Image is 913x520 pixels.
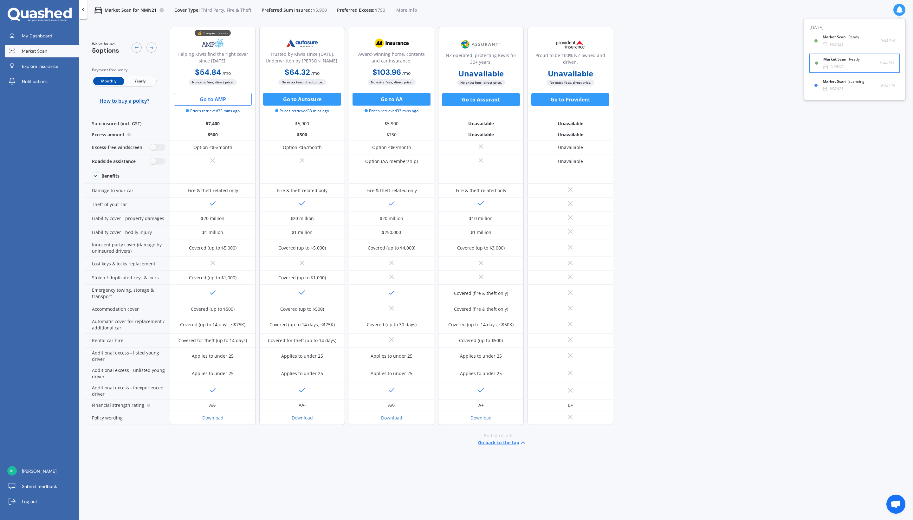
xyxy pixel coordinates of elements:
[547,80,594,86] span: No extra fees, direct price.
[290,215,314,222] div: $20 million
[191,306,235,312] div: Covered (up to $500)
[265,51,340,67] div: Trusted by Kiwis since [DATE]. Underwritten by [PERSON_NAME].
[170,129,256,140] div: $500
[22,468,56,474] span: [PERSON_NAME]
[848,35,859,39] div: Ready
[84,316,170,334] div: Automatic cover for replacement / additional car
[367,322,417,328] div: Covered (up to 30 days)
[548,70,593,77] b: Unavailable
[349,129,434,140] div: $750
[223,70,231,76] span: / mo
[84,271,170,285] div: Stolen / duplicated keys & locks
[84,211,170,225] div: Liability cover - property damages
[22,63,58,69] span: Explore insurance
[381,415,402,421] a: Download
[193,144,232,151] div: Option <$5/month
[285,67,310,77] b: $64.32
[368,79,416,85] span: No extra fees, direct price.
[292,229,313,236] div: $1 million
[459,337,503,344] div: Covered (up to $500)
[454,290,508,296] div: Covered (fire & theft only)
[568,402,573,408] div: B+
[5,495,79,508] a: Log out
[84,154,170,168] div: Roadside assistance
[92,41,119,47] span: We've found
[192,353,234,359] div: Applies to under 25
[22,48,47,54] span: Market Scan
[458,70,504,77] b: Unavailable
[84,382,170,400] div: Additional excess - inexperienced driver
[830,42,844,47] div: NMN21
[105,7,157,13] p: Market Scan for NMN21
[280,306,324,312] div: Covered (up to $500)
[823,57,849,62] b: Market Scan
[84,239,170,257] div: Innocent party cover (damage by uninsured drivers)
[259,129,345,140] div: $500
[444,52,518,68] div: NZ operated; protecting Kiwis for 30+ years.
[174,7,200,13] span: Cover Type:
[101,173,120,179] div: Benefits
[278,79,326,85] span: No extra fees, direct price.
[5,60,79,73] a: Explore insurance
[558,144,583,151] div: Unavailable
[457,245,505,251] div: Covered (up to $3,000)
[372,67,401,77] b: $103.96
[275,108,329,114] span: Prices retrieved 33 mins ago
[292,415,313,421] a: Download
[886,495,905,514] div: Open chat
[22,33,52,39] span: My Dashboard
[189,79,237,85] span: No extra fees, direct price.
[558,158,583,165] div: Unavailable
[84,285,170,302] div: Emergency towing, storage & transport
[195,30,231,36] div: 💰 Cheapest option
[281,353,323,359] div: Applies to under 25
[823,35,848,39] b: Market Scan
[402,70,411,76] span: / mo
[84,400,170,411] div: Financial strength rating
[368,245,415,251] div: Covered (up to $4,000)
[22,78,48,85] span: Notifications
[396,7,417,13] span: More info
[84,365,170,382] div: Additional excess - unlisted young driver
[281,370,323,377] div: Applies to under 25
[470,415,492,421] a: Download
[268,337,336,344] div: Covered for theft (up to 14 days)
[84,334,170,348] div: Rental car hire
[263,93,341,106] button: Go to Autosure
[311,70,320,76] span: / mo
[84,140,170,154] div: Excess-free windscreen
[189,245,236,251] div: Covered (up to $5,000)
[371,353,412,359] div: Applies to under 25
[262,7,312,13] span: Preferred Sum Insured:
[278,275,326,281] div: Covered (up to $1,000)
[22,498,37,505] span: Log out
[349,118,434,129] div: $5,900
[283,144,322,151] div: Option <$5/month
[269,322,335,328] div: Covered (up to 14 days, <$75K)
[380,215,403,222] div: $20 million
[5,465,79,478] a: [PERSON_NAME]
[84,184,170,198] div: Damage to your car
[460,370,502,377] div: Applies to under 25
[454,306,508,312] div: Covered (fire & theft only)
[201,215,224,222] div: $20 million
[448,322,514,328] div: Covered (up to 14 days, <$50K)
[354,51,429,67] div: Award-winning home, contents and car insurance.
[209,402,217,408] div: AA-
[531,93,609,106] button: Go to Provident
[849,57,860,62] div: Ready
[124,77,155,85] span: Yearly
[84,348,170,365] div: Additional excess - listed young driver
[470,229,491,236] div: $1 million
[375,7,385,13] span: $750
[5,29,79,42] a: My Dashboard
[5,75,79,88] a: Notifications
[299,402,306,408] div: AA-
[5,45,79,57] a: Market Scan
[460,353,502,359] div: Applies to under 25
[175,51,250,67] div: Helping Kiwis find the right cover since [DATE].
[337,7,374,13] span: Preferred Excess:
[881,38,895,44] span: 9:44 PM
[277,187,327,194] div: Fire & theft related only
[201,7,251,13] span: Third Party, Fire & Theft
